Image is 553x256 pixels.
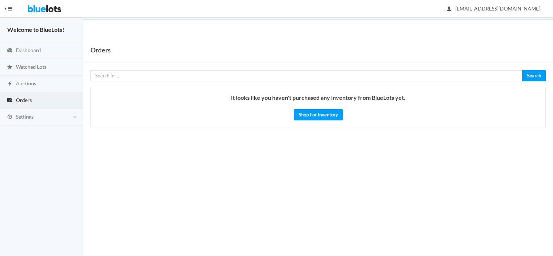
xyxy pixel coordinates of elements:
[6,81,13,88] ion-icon: flash
[16,97,32,103] span: Orders
[6,64,13,71] ion-icon: star
[447,5,540,12] span: [EMAIL_ADDRESS][DOMAIN_NAME]
[6,114,13,121] ion-icon: cog
[6,97,13,104] ion-icon: cash
[7,26,64,33] strong: Welcome to BlueLots!
[522,70,546,81] button: Search
[90,44,111,55] h1: Orders
[6,47,13,54] ion-icon: speedometer
[16,114,34,120] span: Settings
[16,80,36,86] span: Auctions
[16,47,41,53] span: Dashboard
[446,6,453,13] ion-icon: person
[90,70,523,81] input: Search for...
[16,64,46,70] span: Watched Lots
[98,94,538,101] h4: It looks like you haven't purchased any inventory from BlueLots yet.
[294,109,343,120] a: Shop For Inventory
